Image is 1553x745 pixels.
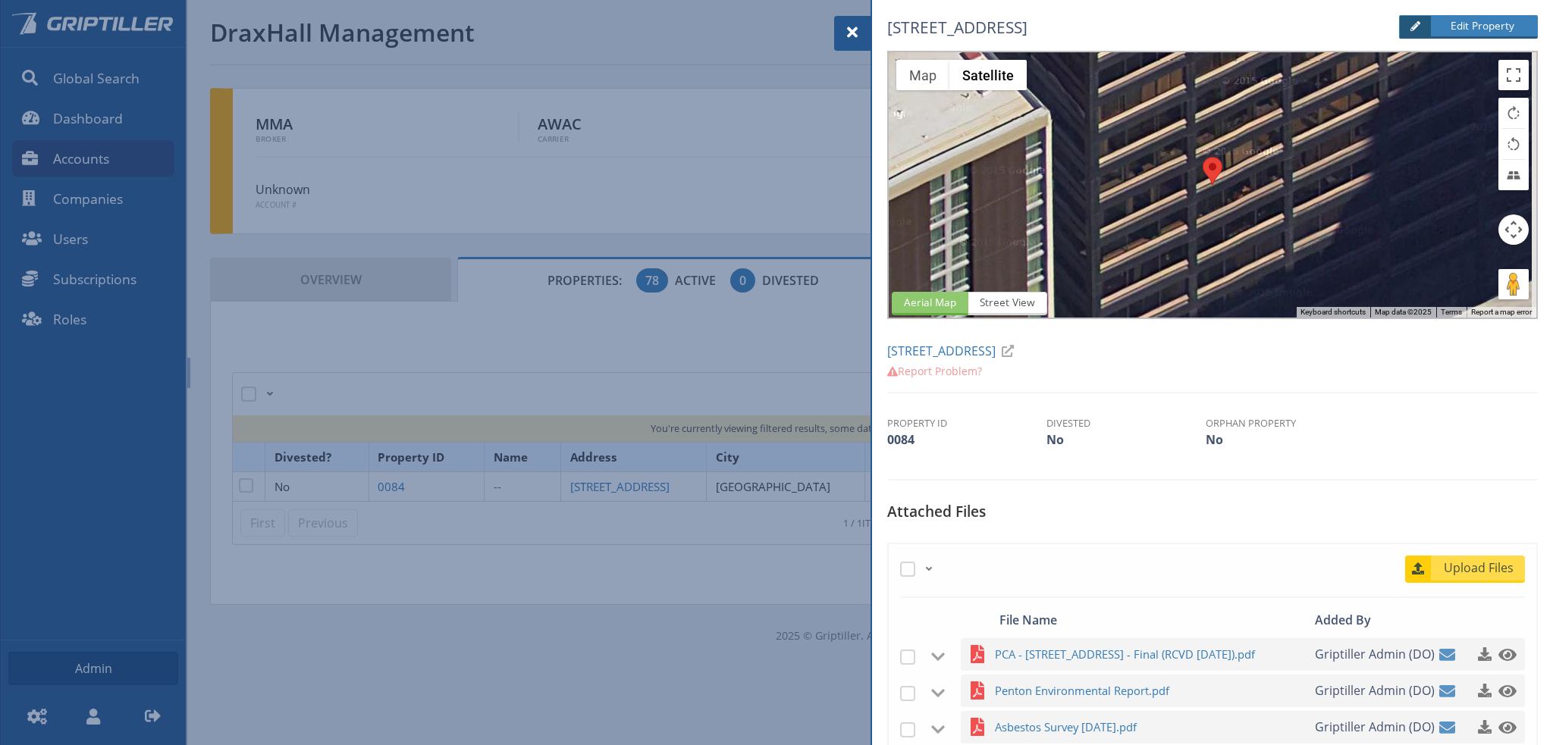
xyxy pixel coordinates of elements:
button: Show satellite imagery [949,60,1027,90]
a: Report a map error [1471,308,1532,316]
th: Orphan Property [1206,416,1365,430]
a: Click to preview this file [1494,640,1514,668]
button: Map camera controls [1498,214,1529,245]
button: Rotate map clockwise [1498,98,1529,128]
span: Griptiller Admin (DO) [1315,675,1435,707]
a: Report Problem? [887,364,982,378]
button: Tilt map [1498,160,1529,190]
span: Griptiller Admin (DO) [1315,638,1435,671]
th: Property ID [887,416,1046,430]
span: Street View [968,292,1047,315]
a: Click to preview this file [1494,677,1514,704]
span: Upload Files [1433,559,1525,577]
button: Toggle fullscreen view [1498,60,1529,90]
th: Divested [1046,416,1206,430]
span: Aerial Map [892,292,968,315]
a: Asbestos Survey [DATE].pdf [995,718,1311,737]
span: 0084 [887,431,915,448]
a: Penton Environmental Report.pdf [995,681,1311,700]
span: Map data ©2025 [1375,308,1432,316]
button: Show street map [896,60,949,90]
a: Click to preview this file [1494,713,1514,740]
div: File Name [995,609,1311,631]
span: Penton Environmental Report.pdf [995,681,1276,700]
span: No [1046,431,1064,448]
div: Added By [1310,609,1423,631]
button: Keyboard shortcuts [1300,307,1366,318]
a: Terms (opens in new tab) [1441,308,1462,316]
a: Upload Files [1405,556,1525,583]
span: PCA - [STREET_ADDRESS] - Final (RCVD [DATE]).pdf [995,645,1276,664]
span: Asbestos Survey [DATE].pdf [995,718,1276,737]
a: Edit Property [1399,15,1538,39]
a: [STREET_ADDRESS] [887,343,1020,359]
button: Drag Pegman onto the map to open Street View [1498,269,1529,299]
span: No [1206,431,1223,448]
h5: Attached Files [887,503,1538,531]
span: Griptiller Admin (DO) [1315,711,1435,743]
button: Rotate map counterclockwise [1498,129,1529,159]
h5: [STREET_ADDRESS] [887,16,1315,39]
a: PCA - [STREET_ADDRESS] - Final (RCVD [DATE]).pdf [995,645,1311,664]
span: Edit Property [1432,18,1526,33]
